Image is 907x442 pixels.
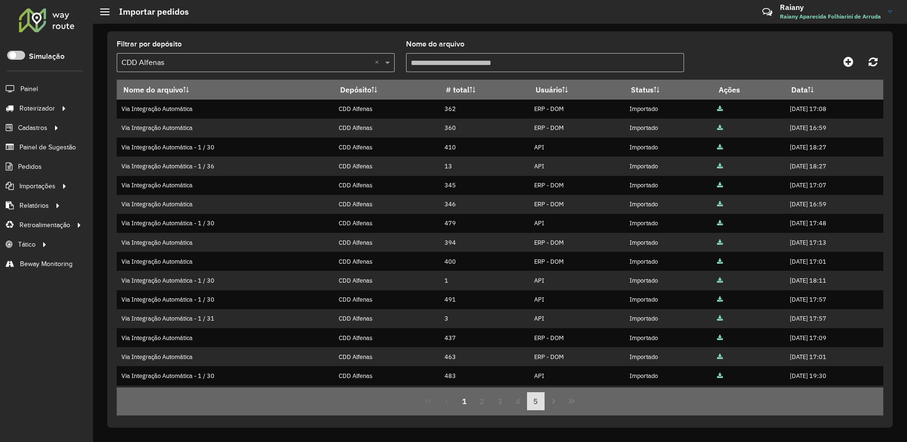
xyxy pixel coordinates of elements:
td: Via Integração Automática [117,328,333,347]
td: CDD Alfenas [333,176,439,195]
td: CDD Alfenas [333,309,439,328]
td: Via Integração Automática [117,347,333,366]
td: Importado [625,214,713,233]
td: Importado [625,328,713,347]
td: Importado [625,271,713,290]
span: Roteirizador [19,103,55,113]
td: CDD Alfenas [333,119,439,138]
th: Depósito [333,80,439,100]
td: Via Integração Automática [117,386,333,405]
td: 479 [439,214,529,233]
td: API [529,309,625,328]
td: Importado [625,195,713,214]
td: Importado [625,157,713,175]
td: [DATE] 17:09 [785,328,883,347]
td: 491 [439,290,529,309]
a: Arquivo completo [717,276,723,285]
a: Arquivo completo [717,334,723,342]
td: Importado [625,290,713,309]
a: Arquivo completo [717,372,723,380]
td: Via Integração Automática - 1 / 30 [117,138,333,157]
td: [DATE] 17:08 [785,100,883,119]
button: 1 [455,392,473,410]
button: Last Page [563,392,581,410]
td: ERP - DOM [529,347,625,366]
td: CDD Alfenas [333,347,439,366]
td: API [529,290,625,309]
td: CDD Alfenas [333,290,439,309]
td: ERP - DOM [529,252,625,271]
td: API [529,271,625,290]
td: Importado [625,386,713,405]
td: API [529,214,625,233]
td: CDD Alfenas [333,138,439,157]
td: 345 [439,176,529,195]
td: 463 [439,347,529,366]
a: Arquivo completo [717,258,723,266]
button: Next Page [545,392,563,410]
td: Importado [625,252,713,271]
span: Beway Monitoring [20,259,73,269]
label: Nome do arquivo [406,38,464,50]
span: Pedidos [18,162,42,172]
td: Via Integração Automática - 1 / 30 [117,271,333,290]
td: CDD Alfenas [333,271,439,290]
td: 410 [439,138,529,157]
a: Arquivo completo [717,239,723,247]
td: [DATE] 19:30 [785,366,883,385]
th: # total [439,80,529,100]
td: 394 [439,233,529,252]
td: [DATE] 16:59 [785,195,883,214]
td: Via Integração Automática - 1 / 30 [117,366,333,385]
td: 13 [439,157,529,175]
th: Data [785,80,883,100]
td: Via Integração Automática - 1 / 36 [117,157,333,175]
td: [DATE] 18:27 [785,157,883,175]
td: CDD Alfenas [333,386,439,405]
td: Via Integração Automática - 1 / 31 [117,309,333,328]
th: Usuário [529,80,625,100]
td: 433 [439,386,529,405]
td: 362 [439,100,529,119]
h3: Raiany [780,3,881,12]
span: Painel [20,84,38,94]
td: CDD Alfenas [333,252,439,271]
span: Cadastros [18,123,47,133]
td: API [529,366,625,385]
th: Nome do arquivo [117,80,333,100]
td: Importado [625,138,713,157]
td: CDD Alfenas [333,214,439,233]
a: Arquivo completo [717,105,723,113]
td: Importado [625,100,713,119]
td: [DATE] 18:27 [785,138,883,157]
td: 483 [439,366,529,385]
td: ERP - DOM [529,100,625,119]
td: 437 [439,328,529,347]
th: Ações [712,80,785,100]
td: [DATE] 16:59 [785,119,883,138]
button: 4 [509,392,527,410]
td: [DATE] 17:07 [785,386,883,405]
button: 2 [473,392,491,410]
td: Via Integração Automática [117,100,333,119]
td: Importado [625,176,713,195]
td: ERP - DOM [529,386,625,405]
td: API [529,157,625,175]
td: Importado [625,366,713,385]
span: Clear all [375,57,383,68]
label: Simulação [29,51,65,62]
td: CDD Alfenas [333,157,439,175]
td: 1 [439,271,529,290]
label: Filtrar por depósito [117,38,182,50]
h2: Importar pedidos [110,7,189,17]
td: [DATE] 17:07 [785,176,883,195]
td: Via Integração Automática [117,252,333,271]
td: [DATE] 18:11 [785,271,883,290]
td: Importado [625,119,713,138]
td: Via Integração Automática - 1 / 30 [117,290,333,309]
button: 5 [527,392,545,410]
td: ERP - DOM [529,233,625,252]
td: 3 [439,309,529,328]
td: CDD Alfenas [333,100,439,119]
td: [DATE] 17:57 [785,290,883,309]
